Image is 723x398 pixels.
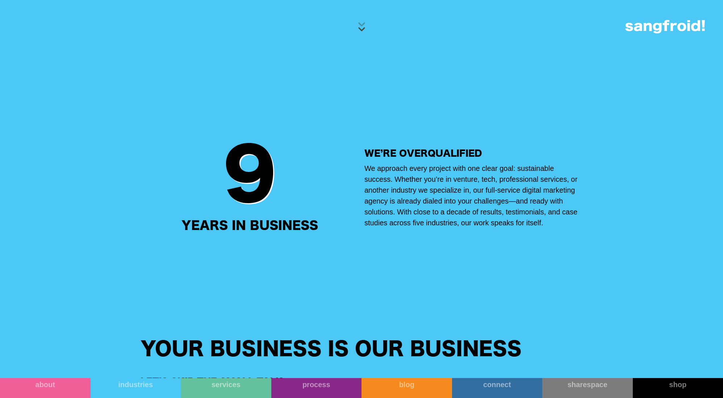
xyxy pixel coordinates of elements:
div: 9 [181,137,318,219]
a: services [181,378,271,398]
a: process [271,378,362,398]
a: industries [91,378,181,398]
div: sharespace [542,380,633,389]
div: blog [361,380,452,389]
div: process [271,380,362,389]
h2: We’re Overqualified [364,149,582,159]
div: services [181,380,271,389]
img: logo [625,20,705,33]
h2: Your Business Is Our Business [141,340,582,359]
p: We approach every project with one clear goal: sustainable success. Whether you’re in venture, te... [364,163,582,228]
a: connect [452,378,543,398]
h3: Let’s skip the small talk. [141,377,420,387]
a: privacy policy [281,137,303,141]
a: blog [361,378,452,398]
a: sharespace [542,378,633,398]
div: connect [452,380,543,389]
div: industries [91,380,181,389]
